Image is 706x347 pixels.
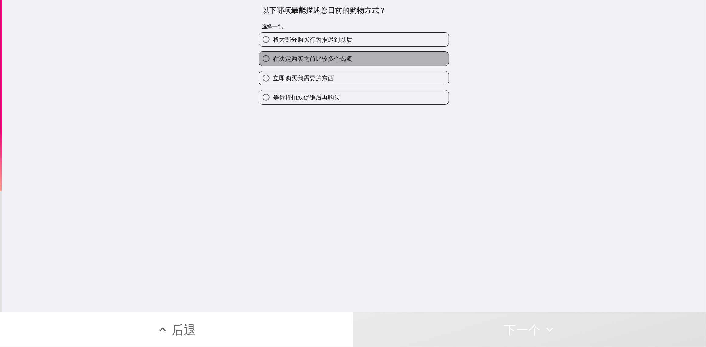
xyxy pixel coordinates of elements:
[291,5,306,15] b: 最能
[273,93,340,102] span: 等待折扣或促销后再购买
[273,74,334,82] span: 立即购买我需要的东西
[273,35,352,44] span: 将大部分购买行为推迟到以后
[353,312,706,347] button: 下一个
[259,52,449,65] button: 在决定购买之前比较多个选项
[259,90,449,104] button: 等待折扣或促销后再购买
[259,71,449,85] button: 立即购买我需要的东西
[262,5,446,16] div: 以下哪项 描述您目前的购物方式？
[273,54,352,63] span: 在决定购买之前比较多个选项
[262,23,446,30] h6: 选择一个。
[259,33,449,46] button: 将大部分购买行为推迟到以后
